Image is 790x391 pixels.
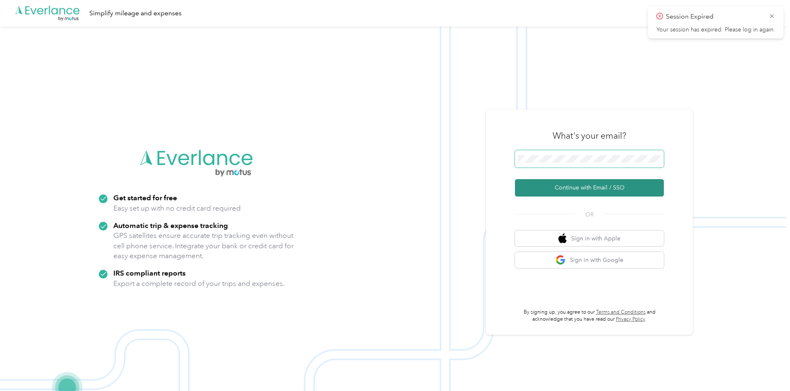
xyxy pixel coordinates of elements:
[113,221,228,230] strong: Automatic trip & expense tracking
[555,255,566,265] img: google logo
[666,12,763,22] p: Session Expired
[515,179,664,197] button: Continue with Email / SSO
[113,203,241,213] p: Easy set up with no credit card required
[575,210,604,219] span: OR
[596,309,646,315] a: Terms and Conditions
[515,309,664,323] p: By signing up, you agree to our and acknowledge that you have read our .
[89,8,182,19] div: Simplify mileage and expenses
[515,252,664,268] button: google logoSign in with Google
[558,233,567,244] img: apple logo
[113,278,285,289] p: Export a complete record of your trips and expenses.
[113,269,186,277] strong: IRS compliant reports
[515,230,664,247] button: apple logoSign in with Apple
[744,345,790,391] iframe: Everlance-gr Chat Button Frame
[553,130,626,142] h3: What's your email?
[113,230,294,261] p: GPS satellites ensure accurate trip tracking even without cell phone service. Integrate your bank...
[616,316,645,322] a: Privacy Policy
[113,193,177,202] strong: Get started for free
[656,26,775,34] p: Your session has expired. Please log in again.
